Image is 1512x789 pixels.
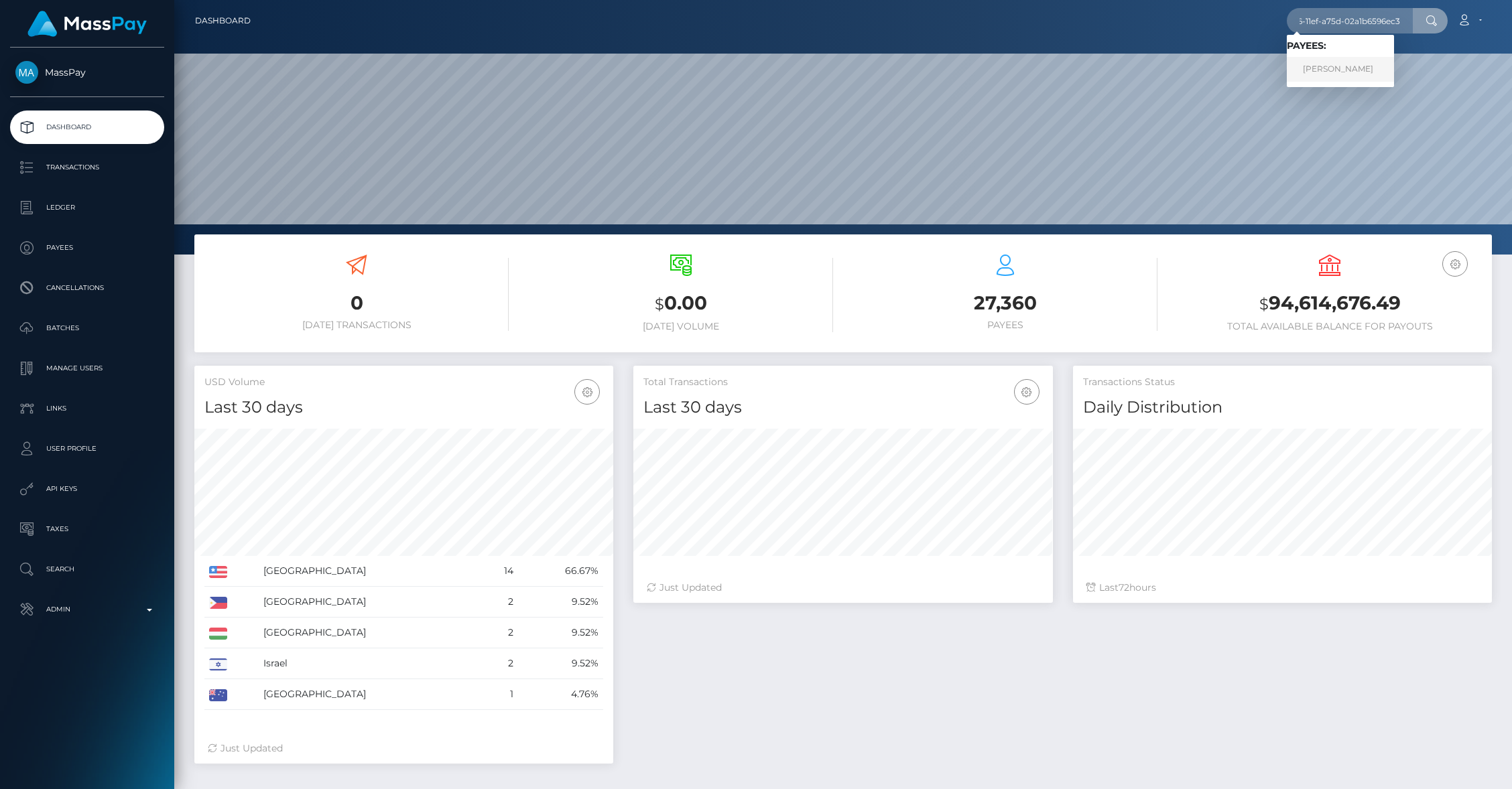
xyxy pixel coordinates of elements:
[209,566,227,578] img: US.png
[209,689,227,701] img: AU.png
[10,191,164,224] a: Ledger
[259,587,481,618] td: [GEOGRAPHIC_DATA]
[643,396,1042,419] h4: Last 30 days
[15,318,159,338] p: Batches
[647,581,1039,595] div: Just Updated
[10,231,164,265] a: Payees
[853,319,1157,331] h6: Payees
[259,679,481,710] td: [GEOGRAPHIC_DATA]
[481,648,519,679] td: 2
[1178,290,1482,317] h3: 94,614,676.49
[195,7,251,35] a: Dashboard
[518,556,603,587] td: 66.67%
[259,556,481,587] td: [GEOGRAPHIC_DATA]
[518,587,603,618] td: 9.52%
[529,321,833,332] h6: [DATE] Volume
[10,151,164,184] a: Transactions
[15,157,159,177] p: Transactions
[209,597,227,609] img: PH.png
[1083,376,1482,389] h5: Transactions Status
[10,432,164,465] a: User Profile
[15,358,159,378] p: Manage Users
[209,628,227,640] img: HU.png
[15,238,159,258] p: Payees
[1086,581,1478,595] div: Last hours
[15,117,159,137] p: Dashboard
[259,648,481,679] td: Israel
[10,593,164,626] a: Admin
[481,587,519,618] td: 2
[209,658,227,670] img: IL.png
[655,295,664,313] small: $
[1083,396,1482,419] h4: Daily Distribution
[204,376,603,389] h5: USD Volume
[10,512,164,546] a: Taxes
[204,396,603,419] h4: Last 30 days
[15,278,159,298] p: Cancellations
[208,741,600,756] div: Just Updated
[518,618,603,648] td: 9.52%
[204,319,509,331] h6: [DATE] Transactions
[481,618,519,648] td: 2
[10,352,164,385] a: Manage Users
[15,198,159,218] p: Ledger
[1287,40,1394,52] h6: Payees:
[15,399,159,419] p: Links
[15,439,159,459] p: User Profile
[481,556,519,587] td: 14
[1287,57,1394,82] a: [PERSON_NAME]
[10,472,164,506] a: API Keys
[10,392,164,425] a: Links
[27,11,147,37] img: MassPay Logo
[10,271,164,305] a: Cancellations
[10,553,164,586] a: Search
[15,599,159,620] p: Admin
[15,479,159,499] p: API Keys
[1119,581,1129,593] span: 72
[10,111,164,144] a: Dashboard
[15,61,38,84] img: MassPay
[1178,321,1482,332] h6: Total Available Balance for Payouts
[15,559,159,579] p: Search
[204,290,509,316] h3: 0
[853,290,1157,316] h3: 27,360
[259,618,481,648] td: [GEOGRAPHIC_DATA]
[1259,295,1269,313] small: $
[518,648,603,679] td: 9.52%
[518,679,603,710] td: 4.76%
[10,66,164,78] span: MassPay
[15,519,159,539] p: Taxes
[529,290,833,317] h3: 0.00
[643,376,1042,389] h5: Total Transactions
[10,311,164,345] a: Batches
[1287,8,1413,33] input: Search...
[481,679,519,710] td: 1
